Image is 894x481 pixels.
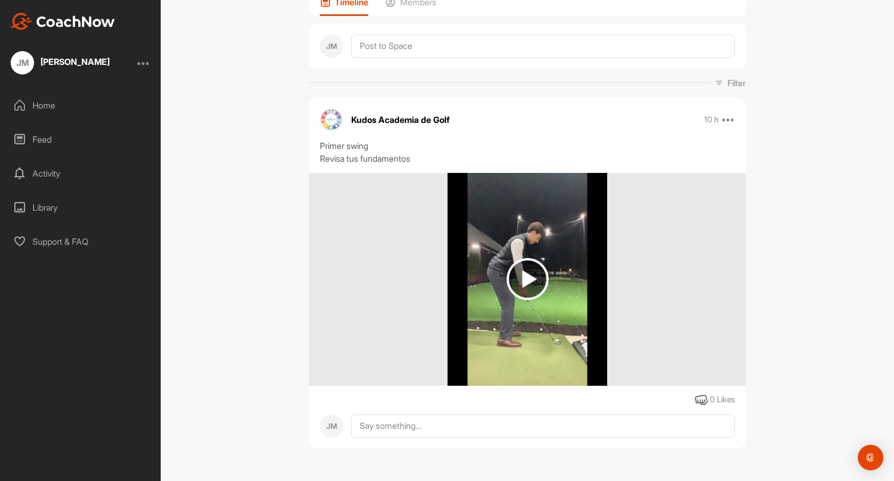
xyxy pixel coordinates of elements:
[6,126,156,153] div: Feed
[704,114,718,125] p: 10 h
[710,394,735,406] div: 0 Likes
[320,35,343,58] div: JM
[6,92,156,119] div: Home
[6,160,156,187] div: Activity
[320,139,735,165] div: Primer swing Revisa tus fundamentos
[6,194,156,221] div: Library
[448,173,607,386] img: media
[507,258,549,300] img: play
[6,228,156,255] div: Support & FAQ
[320,414,343,438] div: JM
[351,113,450,126] p: Kudos Academia de Golf
[11,51,34,74] div: JM
[11,13,115,30] img: CoachNow
[320,108,343,131] img: avatar
[858,445,883,470] div: Open Intercom Messenger
[727,77,746,89] p: Filter
[40,57,110,66] div: [PERSON_NAME]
